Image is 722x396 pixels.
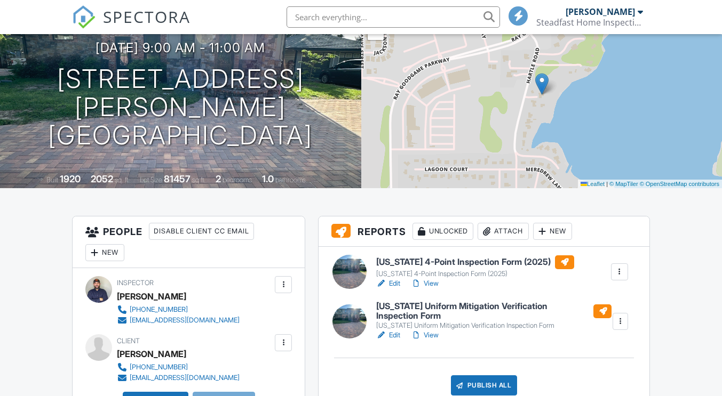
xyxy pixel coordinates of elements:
div: [PHONE_NUMBER] [130,305,188,314]
div: New [85,244,124,261]
img: Marker [535,73,549,95]
span: SPECTORA [103,5,191,28]
span: sq.ft. [192,176,205,184]
div: [PERSON_NAME] [566,6,635,17]
span: | [606,181,608,187]
div: [PERSON_NAME] [117,346,186,362]
a: [EMAIL_ADDRESS][DOMAIN_NAME] [117,373,240,383]
a: © MapTiler [609,181,638,187]
a: SPECTORA [72,14,191,37]
img: The Best Home Inspection Software - Spectora [72,5,96,29]
a: View [411,330,439,341]
a: [US_STATE] 4-Point Inspection Form (2025) [US_STATE] 4-Point Inspection Form (2025) [376,255,574,279]
span: Lot Size [140,176,162,184]
div: [PERSON_NAME] [117,288,186,304]
span: sq. ft. [115,176,130,184]
div: Attach [478,223,529,240]
a: Leaflet [581,181,605,187]
h3: People [73,216,305,268]
div: 1.0 [262,173,274,184]
span: bedrooms [223,176,252,184]
div: Unlocked [412,223,473,240]
span: bathrooms [275,176,306,184]
a: [PHONE_NUMBER] [117,304,240,315]
div: 81457 [164,173,191,184]
h3: [DATE] 9:00 am - 11:00 am [96,41,265,55]
h6: [US_STATE] Uniform Mitigation Verification Inspection Form [376,302,612,320]
div: [PHONE_NUMBER] [130,363,188,371]
h3: Reports [319,216,649,247]
div: Publish All [451,375,518,395]
span: Inspector [117,279,154,287]
div: [EMAIL_ADDRESS][DOMAIN_NAME] [130,374,240,382]
a: [PHONE_NUMBER] [117,362,240,373]
div: [US_STATE] Uniform Mitigation Verification Inspection Form [376,321,612,330]
span: Built [46,176,58,184]
div: Disable Client CC Email [149,223,254,240]
span: Client [117,337,140,345]
h6: [US_STATE] 4-Point Inspection Form (2025) [376,255,574,269]
div: New [533,223,572,240]
a: View [411,278,439,289]
div: 2052 [91,173,113,184]
a: © OpenStreetMap contributors [640,181,719,187]
div: Steadfast Home Inspections llc [536,17,643,28]
div: 1920 [60,173,81,184]
a: [US_STATE] Uniform Mitigation Verification Inspection Form [US_STATE] Uniform Mitigation Verifica... [376,302,612,330]
input: Search everything... [287,6,500,28]
a: Edit [376,278,400,289]
h1: [STREET_ADDRESS][PERSON_NAME] [GEOGRAPHIC_DATA] [17,65,344,149]
div: [US_STATE] 4-Point Inspection Form (2025) [376,270,574,278]
div: 2 [216,173,221,184]
div: [EMAIL_ADDRESS][DOMAIN_NAME] [130,316,240,325]
a: Edit [376,330,400,341]
a: [EMAIL_ADDRESS][DOMAIN_NAME] [117,315,240,326]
